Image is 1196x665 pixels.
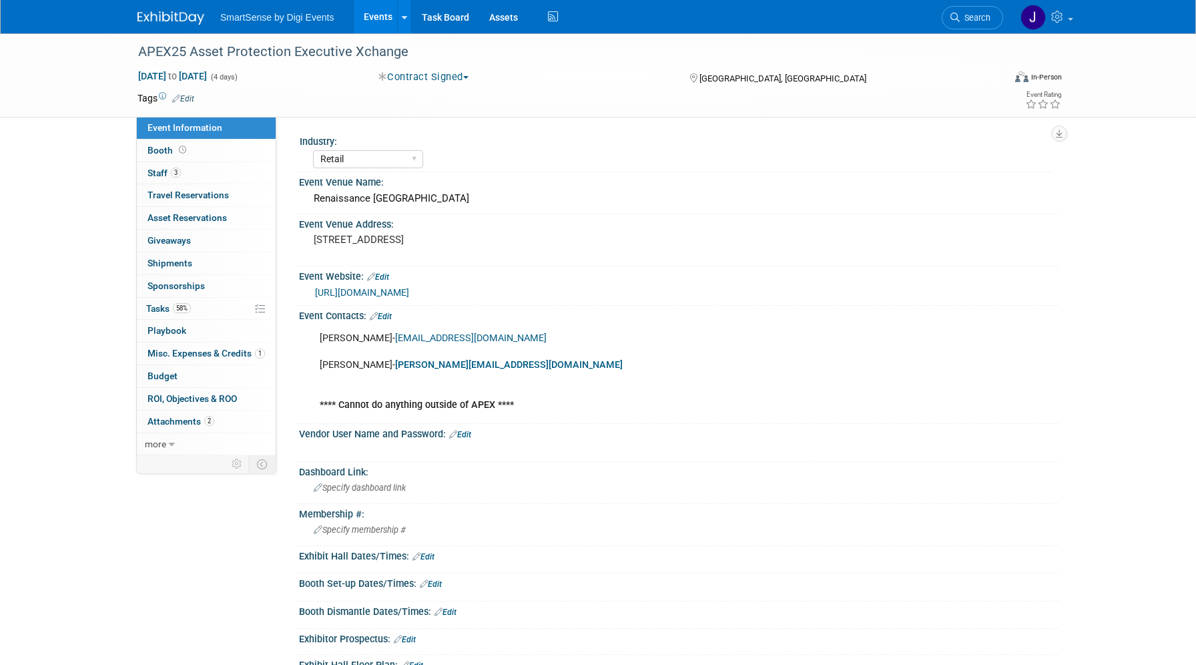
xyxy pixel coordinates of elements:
[147,212,227,223] span: Asset Reservations
[299,574,1059,591] div: Booth Set-up Dates/Times:
[299,172,1059,189] div: Event Venue Name:
[299,266,1059,284] div: Event Website:
[395,332,547,344] a: [EMAIL_ADDRESS][DOMAIN_NAME]
[137,433,276,455] a: more
[147,280,205,291] span: Sponsorships
[137,275,276,297] a: Sponsorships
[1030,72,1062,82] div: In-Person
[133,40,983,64] div: APEX25 Asset Protection Executive Xchange
[1025,91,1061,98] div: Event Rating
[137,162,276,184] a: Staff3
[137,343,276,365] a: Misc. Expenses & Credits1
[299,214,1059,231] div: Event Venue Address:
[137,140,276,162] a: Booth
[220,12,334,23] span: SmartSense by Digi Events
[299,306,1059,323] div: Event Contacts:
[173,303,191,313] span: 58%
[137,117,276,139] a: Event Information
[147,258,192,268] span: Shipments
[147,416,214,427] span: Attachments
[1020,5,1046,30] img: Jeff Eltringham
[147,371,178,381] span: Budget
[299,424,1059,441] div: Vendor User Name and Password:
[315,287,409,298] a: [URL][DOMAIN_NAME]
[137,298,276,320] a: Tasks58%
[299,546,1059,564] div: Exhibit Hall Dates/Times:
[146,303,191,314] span: Tasks
[147,168,181,178] span: Staff
[374,70,474,84] button: Contract Signed
[960,13,990,23] span: Search
[249,455,276,473] td: Toggle Event Tabs
[226,455,249,473] td: Personalize Event Tab Strip
[137,252,276,274] a: Shipments
[1015,71,1028,82] img: Format-Inperson.png
[137,411,276,433] a: Attachments2
[137,11,204,25] img: ExhibitDay
[449,430,471,439] a: Edit
[699,73,866,83] span: [GEOGRAPHIC_DATA], [GEOGRAPHIC_DATA]
[320,399,514,411] b: **** Cannot do anything outside of APEX ****
[147,190,229,200] span: Travel Reservations
[309,188,1049,209] div: Renaissance [GEOGRAPHIC_DATA]
[137,91,194,105] td: Tags
[310,325,912,419] div: [PERSON_NAME]- [PERSON_NAME]-
[314,483,406,493] span: Specify dashboard link
[137,388,276,410] a: ROI, Objectives & ROO
[137,70,208,82] span: [DATE] [DATE]
[145,439,166,449] span: more
[166,71,179,81] span: to
[314,525,406,535] span: Specify membership #
[171,168,181,178] span: 3
[147,348,265,359] span: Misc. Expenses & Credits
[395,359,623,371] a: [PERSON_NAME][EMAIL_ADDRESS][DOMAIN_NAME]
[147,145,189,156] span: Booth
[370,312,392,321] a: Edit
[299,504,1059,521] div: Membership #:
[367,272,389,282] a: Edit
[137,230,276,252] a: Giveaways
[147,235,191,246] span: Giveaways
[147,122,222,133] span: Event Information
[394,635,416,644] a: Edit
[137,320,276,342] a: Playbook
[299,602,1059,619] div: Booth Dismantle Dates/Times:
[314,234,601,246] pre: [STREET_ADDRESS]
[942,6,1003,29] a: Search
[924,69,1062,89] div: Event Format
[420,580,442,589] a: Edit
[147,393,237,404] span: ROI, Objectives & ROO
[412,552,434,562] a: Edit
[299,629,1059,646] div: Exhibitor Prospectus:
[210,73,238,81] span: (4 days)
[137,184,276,206] a: Travel Reservations
[147,325,186,336] span: Playbook
[434,608,457,617] a: Edit
[137,207,276,229] a: Asset Reservations
[172,94,194,103] a: Edit
[204,416,214,426] span: 2
[300,132,1053,148] div: Industry:
[255,349,265,359] span: 1
[299,462,1059,479] div: Dashboard Link:
[176,145,189,155] span: Booth not reserved yet
[137,365,276,387] a: Budget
